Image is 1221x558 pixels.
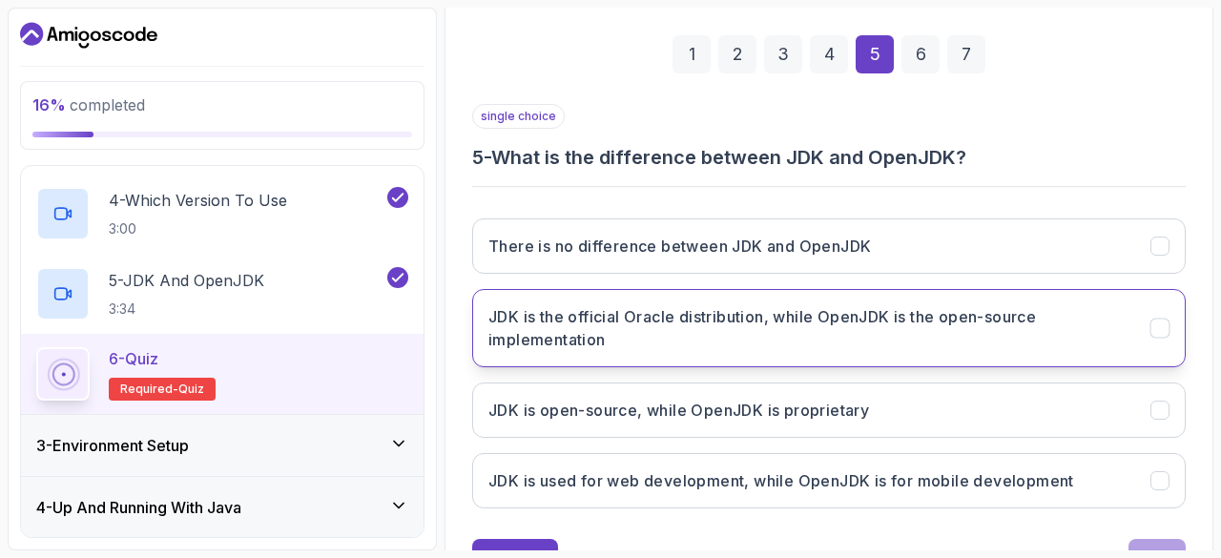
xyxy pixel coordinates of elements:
span: 16 % [32,95,66,114]
h3: JDK is open-source, while OpenJDK is proprietary [488,399,869,422]
p: 3:34 [109,300,264,319]
button: 4-Up And Running With Java [21,477,424,538]
h3: 4 - Up And Running With Java [36,496,241,519]
div: 2 [718,35,756,73]
span: Required- [120,382,178,397]
a: Dashboard [20,20,157,51]
button: 4-Which Version To Use3:00 [36,187,408,240]
p: single choice [472,104,565,129]
h3: There is no difference between JDK and OpenJDK [488,235,871,258]
button: 3-Environment Setup [21,415,424,476]
p: 3:00 [109,219,287,238]
h3: JDK is used for web development, while OpenJDK is for mobile development [488,469,1074,492]
p: 4 - Which Version To Use [109,189,287,212]
div: 1 [673,35,711,73]
div: 3 [764,35,802,73]
button: JDK is used for web development, while OpenJDK is for mobile development [472,453,1186,508]
span: quiz [178,382,204,397]
p: 5 - JDK And OpenJDK [109,269,264,292]
h3: JDK is the official Oracle distribution, while OpenJDK is the open-source implementation [488,305,1128,351]
div: 7 [947,35,985,73]
span: completed [32,95,145,114]
h3: 3 - Environment Setup [36,434,189,457]
div: 5 [856,35,894,73]
button: 6-QuizRequired-quiz [36,347,408,401]
button: There is no difference between JDK and OpenJDK [472,218,1186,274]
div: 4 [810,35,848,73]
button: JDK is open-source, while OpenJDK is proprietary [472,382,1186,438]
button: JDK is the official Oracle distribution, while OpenJDK is the open-source implementation [472,289,1186,367]
div: 6 [901,35,940,73]
h3: 5 - What is the difference between JDK and OpenJDK? [472,144,1186,171]
p: 6 - Quiz [109,347,158,370]
button: 5-JDK And OpenJDK3:34 [36,267,408,320]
